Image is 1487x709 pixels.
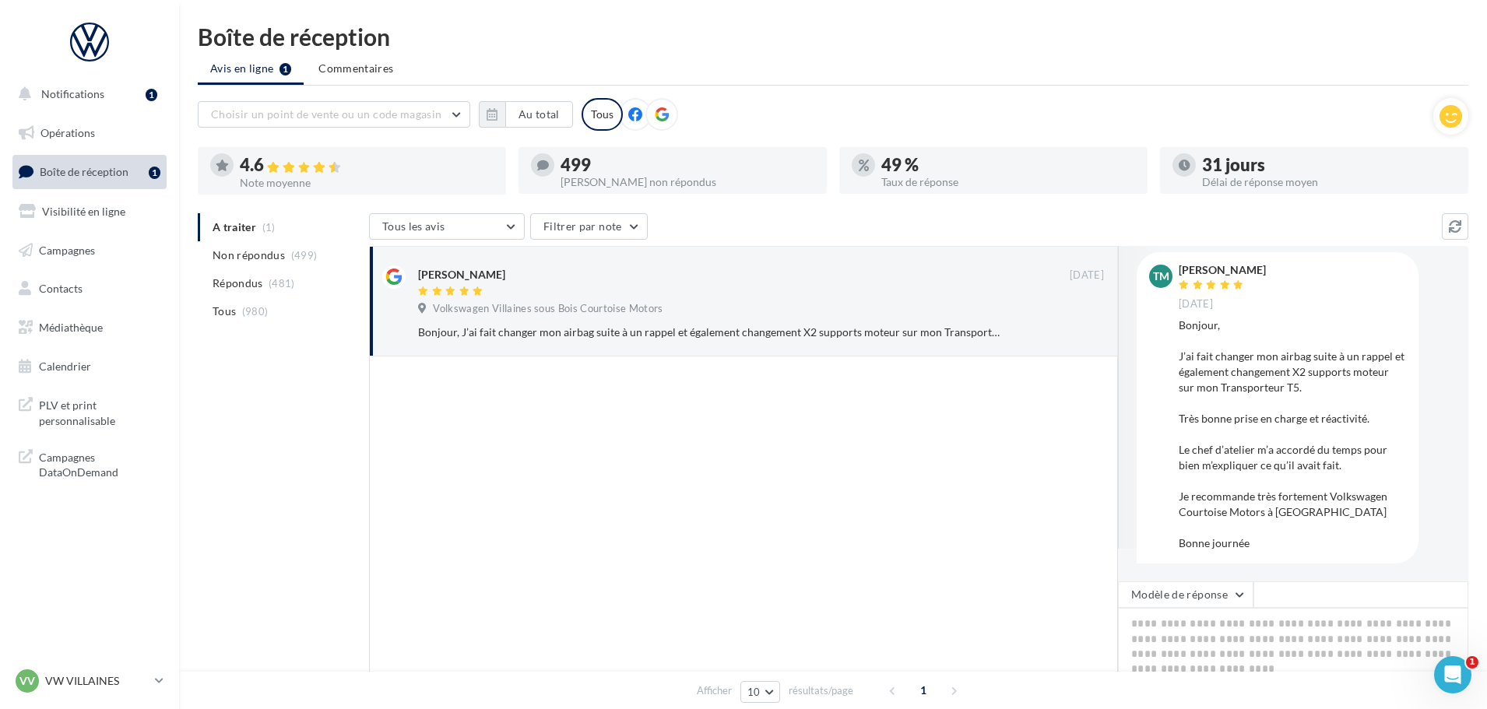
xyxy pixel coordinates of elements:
[697,683,732,698] span: Afficher
[479,101,573,128] button: Au total
[740,681,780,703] button: 10
[433,302,663,316] span: Volkswagen Villaines sous Bois Courtoise Motors
[382,219,445,233] span: Tous les avis
[9,117,170,149] a: Opérations
[9,440,170,486] a: Campagnes DataOnDemand
[198,25,1468,48] div: Boîte de réception
[45,673,149,689] p: VW VILLAINES
[530,213,648,240] button: Filtrer par note
[881,177,1135,188] div: Taux de réponse
[9,234,170,267] a: Campagnes
[1118,581,1253,608] button: Modèle de réponse
[1070,269,1104,283] span: [DATE]
[39,360,91,373] span: Calendrier
[213,304,236,319] span: Tous
[1202,156,1456,174] div: 31 jours
[505,101,573,128] button: Au total
[9,350,170,383] a: Calendrier
[561,156,814,174] div: 499
[9,388,170,434] a: PLV et print personnalisable
[369,213,525,240] button: Tous les avis
[149,167,160,179] div: 1
[39,282,83,295] span: Contacts
[269,277,295,290] span: (481)
[561,177,814,188] div: [PERSON_NAME] non répondus
[1179,318,1406,551] div: Bonjour, J’ai fait changer mon airbag suite à un rappel et également changement X2 supports moteu...
[240,156,494,174] div: 4.6
[39,395,160,428] span: PLV et print personnalisable
[213,276,263,291] span: Répondus
[19,673,35,689] span: VV
[1434,656,1471,693] iframe: Intercom live chat
[418,325,1003,340] div: Bonjour, J’ai fait changer mon airbag suite à un rappel et également changement X2 supports moteu...
[42,205,125,218] span: Visibilité en ligne
[40,126,95,139] span: Opérations
[213,247,285,263] span: Non répondus
[418,267,505,283] div: [PERSON_NAME]
[9,195,170,228] a: Visibilité en ligne
[1466,656,1478,669] span: 1
[291,249,318,261] span: (499)
[1179,265,1266,276] div: [PERSON_NAME]
[198,101,470,128] button: Choisir un point de vente ou un code magasin
[211,107,441,121] span: Choisir un point de vente ou un code magasin
[582,98,623,131] div: Tous
[146,89,157,101] div: 1
[9,78,163,111] button: Notifications 1
[40,165,128,178] span: Boîte de réception
[881,156,1135,174] div: 49 %
[41,87,104,100] span: Notifications
[9,272,170,305] a: Contacts
[789,683,853,698] span: résultats/page
[12,666,167,696] a: VV VW VILLAINES
[1202,177,1456,188] div: Délai de réponse moyen
[39,447,160,480] span: Campagnes DataOnDemand
[39,243,95,256] span: Campagnes
[39,321,103,334] span: Médiathèque
[1153,269,1169,284] span: TM
[318,61,393,76] span: Commentaires
[747,686,761,698] span: 10
[1179,297,1213,311] span: [DATE]
[242,305,269,318] span: (980)
[240,177,494,188] div: Note moyenne
[9,311,170,344] a: Médiathèque
[911,678,936,703] span: 1
[9,155,170,188] a: Boîte de réception1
